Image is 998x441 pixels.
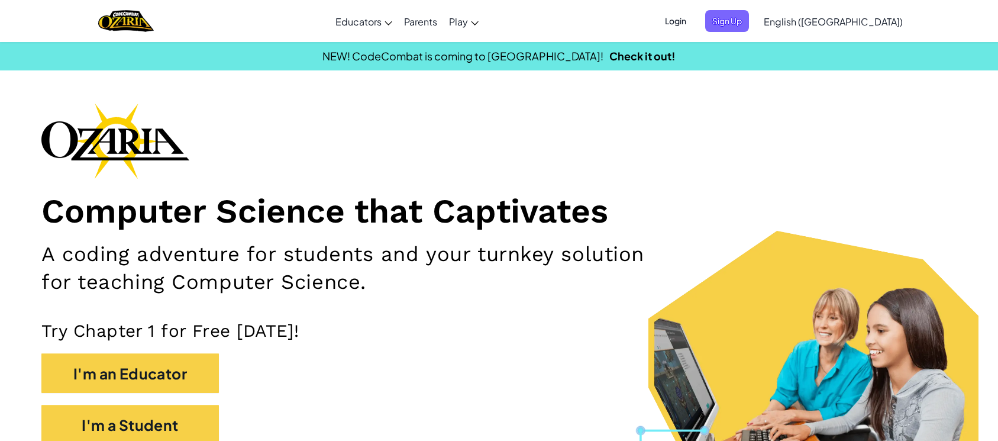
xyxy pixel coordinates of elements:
[322,49,603,63] span: NEW! CodeCombat is coming to [GEOGRAPHIC_DATA]!
[398,5,443,37] a: Parents
[330,5,398,37] a: Educators
[98,9,153,33] a: Ozaria by CodeCombat logo
[609,49,676,63] a: Check it out!
[443,5,485,37] a: Play
[41,240,654,296] h2: A coding adventure for students and your turnkey solution for teaching Computer Science.
[449,15,468,28] span: Play
[705,10,749,32] button: Sign Up
[41,353,219,393] button: I'm an Educator
[41,191,957,231] h1: Computer Science that Captivates
[758,5,909,37] a: English ([GEOGRAPHIC_DATA])
[98,9,153,33] img: Home
[41,320,957,342] p: Try Chapter 1 for Free [DATE]!
[764,15,903,28] span: English ([GEOGRAPHIC_DATA])
[658,10,693,32] button: Login
[335,15,382,28] span: Educators
[41,103,189,179] img: Ozaria branding logo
